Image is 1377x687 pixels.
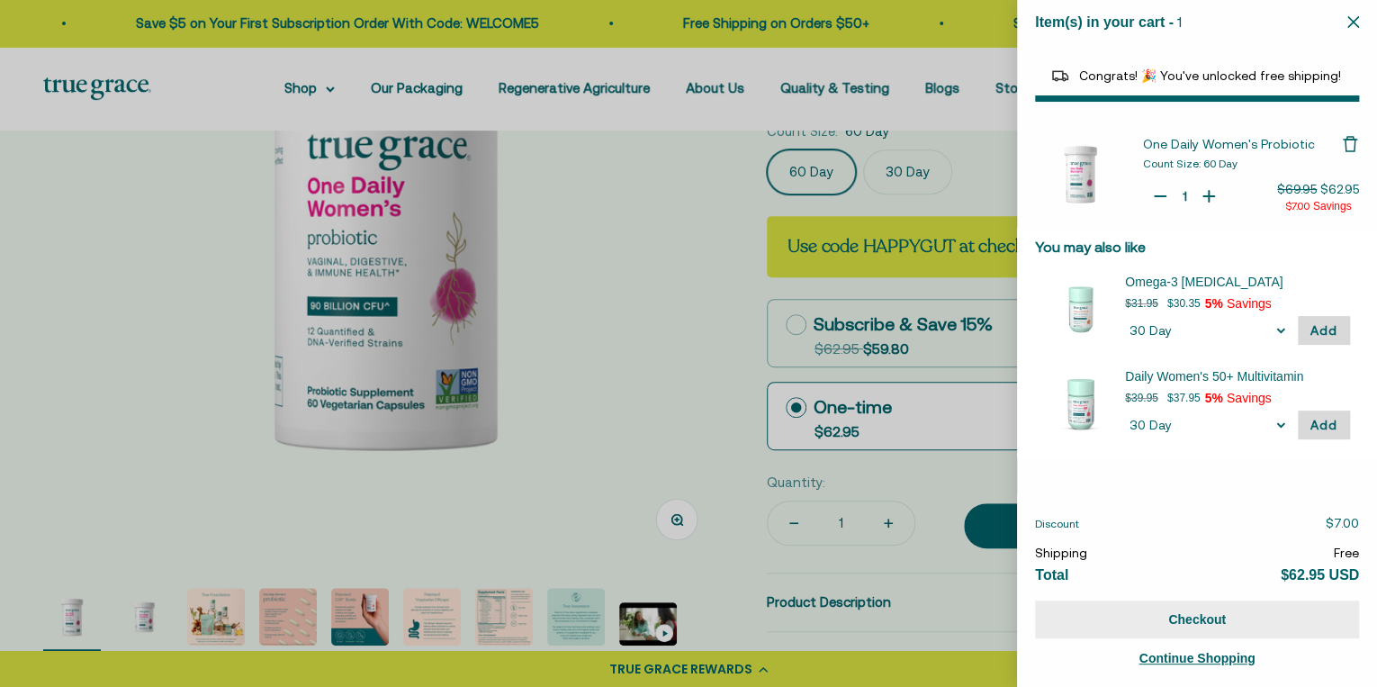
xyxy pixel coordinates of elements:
[1310,418,1337,432] span: Add
[1049,65,1071,86] img: Reward bar icon image
[1035,14,1174,30] span: Item(s) in your cart -
[1035,239,1146,255] span: You may also like
[1167,294,1201,312] p: $30.35
[1341,135,1359,153] button: Remove One Daily Women's Probiotic
[1138,651,1255,665] span: Continue Shopping
[1227,296,1272,311] span: Savings
[1079,68,1341,83] span: Congrats! 🎉 You've unlocked free shipping!
[1310,323,1337,338] span: Add
[1298,411,1350,439] button: Add
[1143,158,1237,170] span: Count Size: 60 Day
[1281,567,1359,583] span: $62.95 USD
[1035,647,1359,669] a: Continue Shopping
[1204,391,1222,405] span: 5%
[1125,273,1350,291] div: Omega-3 Fish Oil
[1035,129,1125,219] img: One Daily Women&#39;s Probiotic - 60 Day
[1125,367,1327,385] span: Daily Women's 50+ Multivitamin
[1298,316,1350,345] button: Add
[1347,14,1359,31] button: Close
[1035,567,1068,583] span: Total
[1035,601,1359,638] button: Checkout
[1277,182,1317,196] span: $69.95
[1285,200,1309,212] span: $7.00
[1320,182,1359,196] span: $62.95
[1227,391,1272,405] span: Savings
[1334,546,1359,560] span: Free
[1035,518,1079,530] span: Discount
[1175,187,1193,205] input: Quantity for One Daily Women's Probiotic
[1035,546,1087,560] span: Shipping
[1204,296,1222,311] span: 5%
[1143,137,1315,151] span: One Daily Women's Probiotic
[1326,516,1359,530] span: $7.00
[1167,389,1201,407] p: $37.95
[1143,135,1341,153] a: One Daily Women's Probiotic
[1125,389,1158,407] p: $39.95
[1177,14,1182,30] span: 1
[1044,273,1116,345] img: 30 Day
[1125,294,1158,312] p: $31.95
[1313,200,1352,212] span: Savings
[1044,367,1116,439] img: 30 Day
[1125,367,1350,385] div: Daily Women's 50+ Multivitamin
[1125,273,1327,291] span: Omega-3 [MEDICAL_DATA]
